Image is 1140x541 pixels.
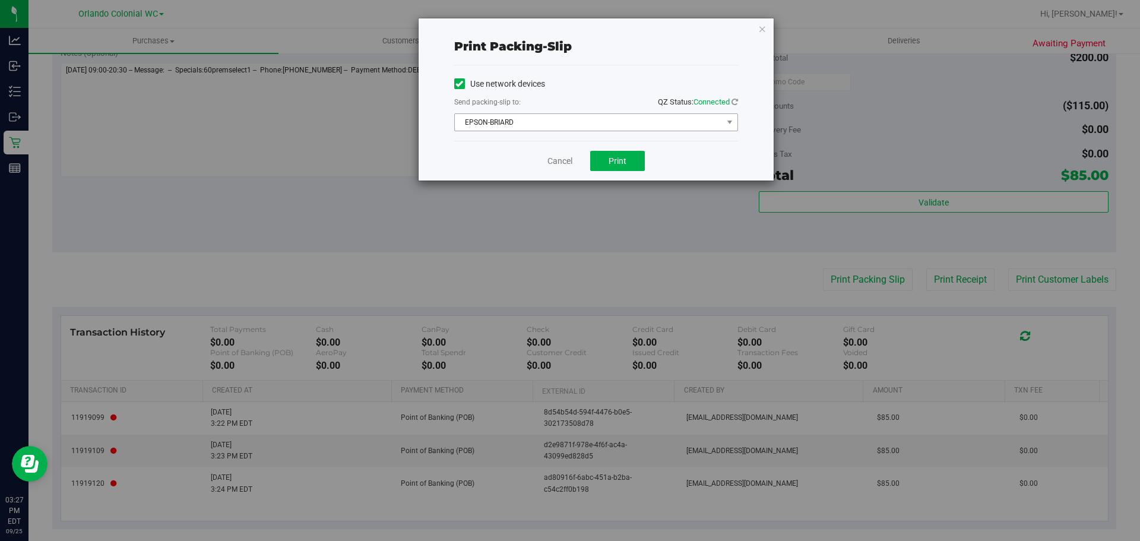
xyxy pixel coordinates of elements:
span: Print packing-slip [454,39,572,53]
a: Cancel [547,155,572,167]
span: Connected [693,97,730,106]
span: QZ Status: [658,97,738,106]
label: Send packing-slip to: [454,97,521,107]
button: Print [590,151,645,171]
label: Use network devices [454,78,545,90]
span: EPSON-BRIARD [455,114,723,131]
iframe: Resource center [12,446,47,482]
span: select [722,114,737,131]
span: Print [609,156,626,166]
